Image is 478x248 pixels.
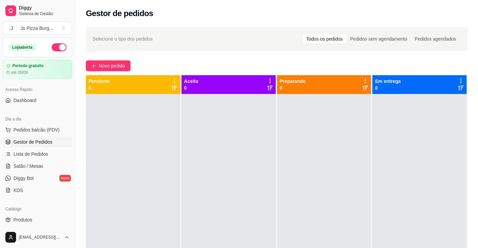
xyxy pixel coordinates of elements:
[52,43,66,51] button: Alterar Status
[13,163,43,169] span: Salão / Mesas
[91,63,96,68] span: plus
[99,62,125,69] span: Novo pedido
[3,161,72,171] a: Salão / Mesas
[3,185,72,196] a: KDS
[93,35,153,43] span: Selecione o tipo dos pedidos
[13,139,52,145] span: Gestor de Pedidos
[3,229,72,245] button: [EMAIL_ADDRESS][DOMAIN_NAME]
[8,25,15,32] span: J
[3,149,72,159] a: Lista de Pedidos
[3,60,72,79] a: Período gratuitoaté 26/09
[303,34,347,44] div: Todos os pedidos
[86,8,153,19] h2: Gestor de pedidos
[89,85,110,91] p: 0
[13,127,60,133] span: Pedidos balcão (PDV)
[375,85,401,91] p: 0
[3,21,72,35] button: Select a team
[3,84,72,95] div: Acesso Rápido
[13,175,34,182] span: Diggy Bot
[13,216,32,223] span: Produtos
[375,78,401,85] p: Em entrega
[3,125,72,135] button: Pedidos balcão (PDV)
[13,187,23,194] span: KDS
[86,60,130,71] button: Novo pedido
[184,85,199,91] p: 0
[3,137,72,147] a: Gestor de Pedidos
[3,95,72,106] a: Dashboard
[8,44,36,51] div: Loja aberta
[20,25,53,32] div: Js Pizza Burg ...
[3,214,72,225] a: Produtos
[19,5,69,11] span: Diggy
[3,173,72,184] a: Diggy Botnovo
[347,34,411,44] div: Pedidos sem agendamento
[3,114,72,125] div: Dia a dia
[89,78,110,85] p: Pendente
[13,151,48,157] span: Lista de Pedidos
[280,78,306,85] p: Preparando
[19,11,69,16] span: Sistema de Gestão
[3,3,72,19] a: DiggySistema de Gestão
[12,63,44,68] article: Período gratuito
[11,70,28,75] article: até 26/09
[411,34,460,44] div: Pedidos agendados
[19,235,61,240] span: [EMAIL_ADDRESS][DOMAIN_NAME]
[3,204,72,214] div: Catálogo
[280,85,306,91] p: 0
[13,97,37,104] span: Dashboard
[184,78,199,85] p: Aceito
